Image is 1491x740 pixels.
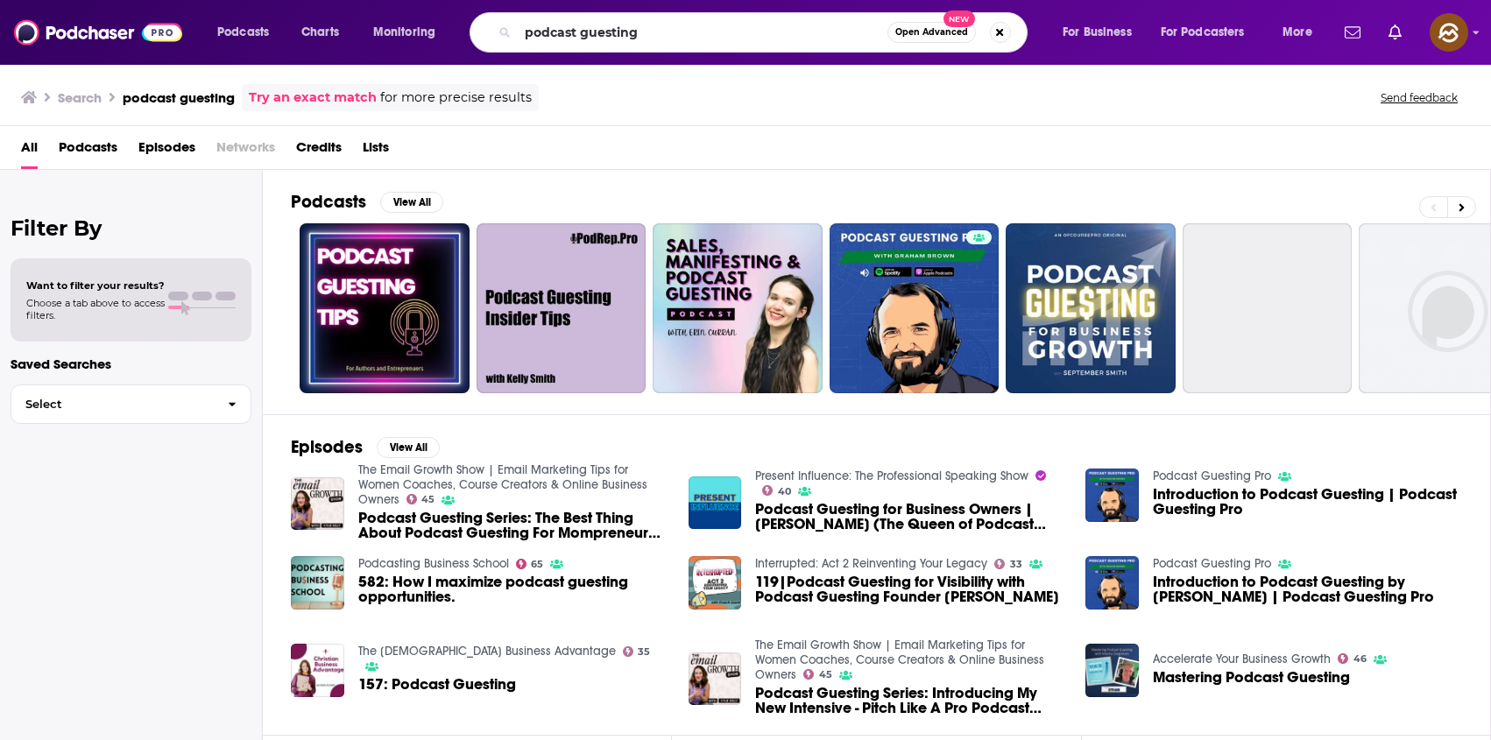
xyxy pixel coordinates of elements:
a: Mastering Podcast Guesting [1153,670,1350,685]
span: Podcast Guesting for Business Owners | [PERSON_NAME] (The Queen of Podcast Guesting) [755,502,1064,532]
img: Introduction to Podcast Guesting | Podcast Guesting Pro [1085,469,1139,522]
button: open menu [1149,18,1270,46]
span: Logged in as hey85204 [1430,13,1468,52]
a: Podcast Guesting Series: Introducing My New Intensive - Pitch Like A Pro Podcast Guesting Edition... [755,686,1064,715]
img: Podcast Guesting for Business Owners | Christine Amerman (The Queen of Podcast Guesting) [689,476,742,530]
span: For Business [1063,20,1132,45]
a: 119|Podcast Guesting for Visibility with Podcast Guesting Founder Julie Fry [755,574,1064,604]
a: 46 [1338,653,1367,664]
span: Choose a tab above to access filters. [26,297,165,321]
button: Select [11,384,251,424]
img: 119|Podcast Guesting for Visibility with Podcast Guesting Founder Julie Fry [689,556,742,610]
span: Podcasts [217,20,269,45]
h3: podcast guesting [123,89,235,106]
span: Charts [301,20,339,45]
a: 157: Podcast Guesting [358,677,516,692]
a: Lists [363,133,389,169]
span: Want to filter your results? [26,279,165,292]
button: open menu [1050,18,1154,46]
button: View All [380,192,443,213]
span: Select [11,398,214,410]
a: Try an exact match [249,88,377,108]
img: Podcast Guesting Series: Introducing My New Intensive - Pitch Like A Pro Podcast Guesting Edition... [689,652,742,706]
button: open menu [205,18,292,46]
img: 157: Podcast Guesting [291,644,344,697]
span: Monitoring [373,20,435,45]
span: 45 [819,671,832,679]
span: 119|Podcast Guesting for Visibility with Podcast Guesting Founder [PERSON_NAME] [755,574,1064,604]
span: Open Advanced [895,28,968,37]
img: Podcast Guesting Series: The Best Thing About Podcast Guesting For Mompreneurs [Ep 123] [291,477,344,531]
input: Search podcasts, credits, & more... [518,18,887,46]
a: Charts [290,18,350,46]
img: Mastering Podcast Guesting [1085,644,1139,697]
span: More [1283,20,1312,45]
a: All [21,133,38,169]
a: PodcastsView All [291,191,443,213]
a: 35 [623,646,651,657]
a: Podchaser - Follow, Share and Rate Podcasts [14,16,182,49]
a: Podcasting Business School [358,556,509,571]
a: The Christian Business Advantage [358,644,616,659]
a: Introduction to Podcast Guesting | Podcast Guesting Pro [1153,487,1462,517]
a: The Email Growth Show | Email Marketing Tips for Women Coaches, Course Creators & Online Business... [358,462,647,507]
img: User Profile [1430,13,1468,52]
span: Introduction to Podcast Guesting by [PERSON_NAME] | Podcast Guesting Pro [1153,574,1462,604]
a: 33 [994,559,1022,569]
a: EpisodesView All [291,436,440,458]
h2: Episodes [291,436,363,458]
button: Open AdvancedNew [887,22,976,43]
div: Search podcasts, credits, & more... [486,12,1044,53]
p: Saved Searches [11,356,251,372]
a: Podcast Guesting Pro [1153,556,1271,571]
a: 45 [406,494,435,504]
span: 35 [638,648,650,656]
a: Show notifications dropdown [1381,18,1409,47]
button: Show profile menu [1430,13,1468,52]
a: Podcast Guesting for Business Owners | Christine Amerman (The Queen of Podcast Guesting) [755,502,1064,532]
span: 45 [421,496,435,504]
span: for more precise results [380,88,532,108]
button: Send feedback [1375,90,1463,105]
span: 40 [778,488,791,496]
h2: Filter By [11,215,251,241]
button: View All [377,437,440,458]
span: New [943,11,975,27]
a: The Email Growth Show | Email Marketing Tips for Women Coaches, Course Creators & Online Business... [755,638,1044,682]
button: open menu [1270,18,1334,46]
h2: Podcasts [291,191,366,213]
a: 40 [762,485,791,496]
span: 46 [1353,655,1367,663]
a: 65 [516,559,544,569]
a: Podcast Guesting Pro [1153,469,1271,483]
a: 45 [803,669,832,680]
a: Episodes [138,133,195,169]
a: 582: How I maximize podcast guesting opportunities. [358,574,668,604]
button: open menu [361,18,458,46]
span: Networks [216,133,275,169]
img: 582: How I maximize podcast guesting opportunities. [291,556,344,610]
a: Podcast Guesting Series: The Best Thing About Podcast Guesting For Mompreneurs [Ep 123] [358,511,668,540]
a: Podcasts [59,133,117,169]
span: 33 [1010,560,1022,568]
a: Introduction to Podcast Guesting by Graham Brown | Podcast Guesting Pro [1153,574,1462,604]
a: Credits [296,133,342,169]
img: Introduction to Podcast Guesting by Graham Brown | Podcast Guesting Pro [1085,556,1139,610]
